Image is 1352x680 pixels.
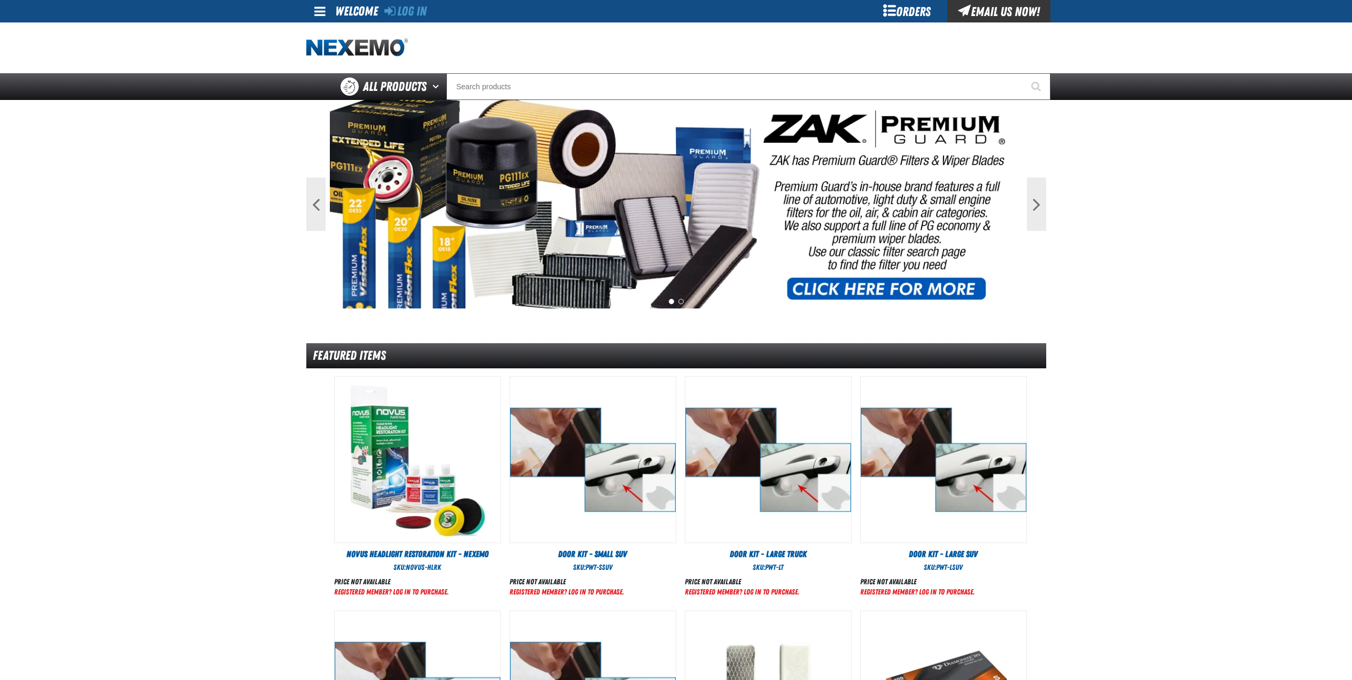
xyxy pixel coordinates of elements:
[510,377,676,543] img: Door Kit - Small SUV
[685,548,852,560] a: Door Kit - Large Truck
[685,588,799,596] a: Registered Member? Log In to purchase.
[685,377,851,543] : View Details of the Door Kit - Large Truck
[765,563,783,571] span: PWT-LT
[509,562,676,573] div: SKU:
[334,577,449,587] div: Price not available
[334,548,501,560] a: Novus Headlight Restoration Kit - Nexemo
[861,377,1026,543] img: Door Kit - Large SUV
[306,38,408,57] img: Nexemo logo
[860,577,975,587] div: Price not available
[909,549,978,559] span: Door Kit - Large SUV
[335,377,500,543] img: Novus Headlight Restoration Kit - Nexemo
[446,73,1050,100] input: Search
[860,562,1027,573] div: SKU:
[860,548,1027,560] a: Door Kit - Large SUV
[730,549,807,559] span: Door Kit - Large Truck
[335,377,500,543] : View Details of the Novus Headlight Restoration Kit - Nexemo
[685,562,852,573] div: SKU:
[406,563,441,571] span: NOVUS-HLRK
[384,4,427,19] a: Log In
[330,100,1023,308] img: PG Filters & Wipers
[509,577,624,587] div: Price not available
[936,563,963,571] span: PWT-LSUV
[685,377,851,543] img: Door Kit - Large Truck
[306,343,1046,368] div: Featured Items
[685,577,799,587] div: Price not available
[585,563,613,571] span: PWT-SSUV
[558,549,627,559] span: Door Kit - Small SUV
[334,562,501,573] div: SKU:
[678,299,684,304] button: 2 of 2
[1024,73,1050,100] button: Start Searching
[429,73,446,100] button: Open All Products pages
[306,177,326,231] button: Previous
[363,77,427,96] span: All Products
[861,377,1026,543] : View Details of the Door Kit - Large SUV
[509,588,624,596] a: Registered Member? Log In to purchase.
[510,377,676,543] : View Details of the Door Kit - Small SUV
[509,548,676,560] a: Door Kit - Small SUV
[860,588,975,596] a: Registered Member? Log In to purchase.
[346,549,489,559] span: Novus Headlight Restoration Kit - Nexemo
[669,299,674,304] button: 1 of 2
[1027,177,1046,231] button: Next
[334,588,449,596] a: Registered Member? Log In to purchase.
